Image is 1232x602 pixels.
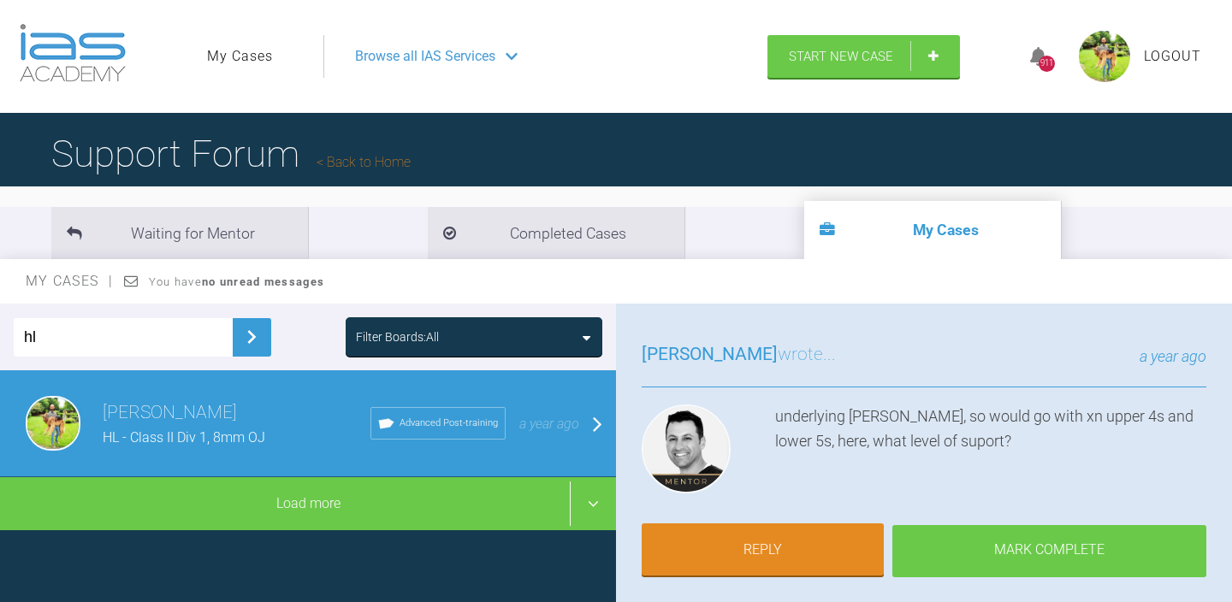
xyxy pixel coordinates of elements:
[14,318,233,357] input: Enter Case ID or Title
[892,525,1206,578] div: Mark Complete
[356,328,439,346] div: Filter Boards: All
[1039,56,1055,72] div: 911
[642,344,778,364] span: [PERSON_NAME]
[775,404,1206,500] div: underlying [PERSON_NAME], so would go with xn upper 4s and lower 5s, here, what level of suport?
[26,273,114,289] span: My Cases
[804,201,1061,259] li: My Cases
[1140,347,1206,365] span: a year ago
[1144,45,1201,68] a: Logout
[103,398,370,428] h3: [PERSON_NAME]
[642,340,836,369] h3: wrote...
[238,323,265,351] img: chevronRight.28bd32b0.svg
[26,396,80,451] img: Dipak Parmar
[51,124,411,184] h1: Support Forum
[317,154,411,170] a: Back to Home
[428,207,684,259] li: Completed Cases
[767,35,960,78] a: Start New Case
[202,275,324,288] strong: no unread messages
[20,24,126,82] img: logo-light.3e3ef733.png
[51,207,308,259] li: Waiting for Mentor
[519,416,579,432] span: a year ago
[103,429,265,446] span: HL - Class II Div 1, 8mm OJ
[642,404,731,493] img: Zaid Esmail
[789,49,893,64] span: Start New Case
[149,275,324,288] span: You have
[1079,31,1130,82] img: profile.png
[400,416,498,431] span: Advanced Post-training
[355,45,495,68] span: Browse all IAS Services
[207,45,273,68] a: My Cases
[642,523,884,576] a: Reply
